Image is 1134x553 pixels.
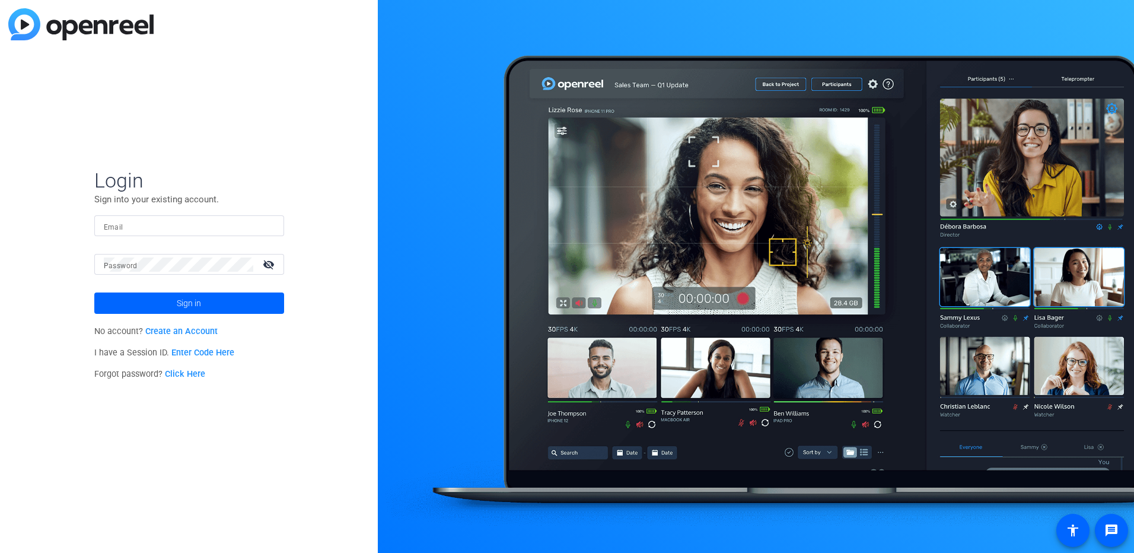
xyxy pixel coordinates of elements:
[1066,523,1080,538] mat-icon: accessibility
[145,326,218,336] a: Create an Account
[94,193,284,206] p: Sign into your existing account.
[8,8,154,40] img: blue-gradient.svg
[104,219,275,233] input: Enter Email Address
[177,288,201,318] span: Sign in
[94,168,284,193] span: Login
[94,348,235,358] span: I have a Session ID.
[94,326,218,336] span: No account?
[94,369,206,379] span: Forgot password?
[171,348,234,358] a: Enter Code Here
[94,293,284,314] button: Sign in
[256,256,284,273] mat-icon: visibility_off
[165,369,205,379] a: Click Here
[104,223,123,231] mat-label: Email
[1104,523,1119,538] mat-icon: message
[104,262,138,270] mat-label: Password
